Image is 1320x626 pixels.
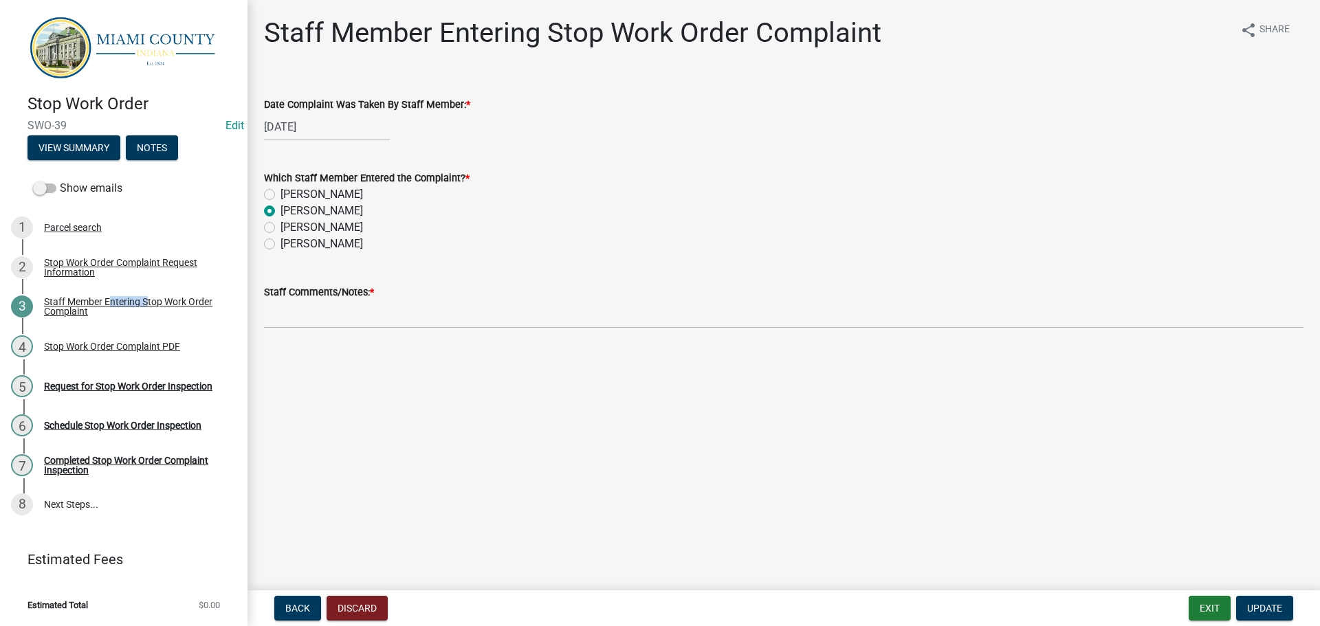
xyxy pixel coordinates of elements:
div: 3 [11,295,33,317]
input: mm/dd/yyyy [264,113,390,141]
span: SWO-39 [27,119,220,132]
span: Share [1259,22,1290,38]
div: 6 [11,414,33,436]
label: [PERSON_NAME] [280,219,363,236]
span: Estimated Total [27,601,88,610]
span: Update [1247,603,1282,614]
div: Stop Work Order Complaint PDF [44,342,180,351]
h4: Stop Work Order [27,94,236,114]
button: Discard [327,596,388,621]
button: View Summary [27,135,120,160]
div: 2 [11,256,33,278]
button: Notes [126,135,178,160]
label: Show emails [33,180,122,197]
label: [PERSON_NAME] [280,236,363,252]
wm-modal-confirm: Summary [27,144,120,155]
a: Edit [225,119,244,132]
div: 7 [11,454,33,476]
div: Request for Stop Work Order Inspection [44,381,212,391]
label: [PERSON_NAME] [280,186,363,203]
button: Back [274,596,321,621]
a: Estimated Fees [11,546,225,573]
wm-modal-confirm: Notes [126,144,178,155]
div: 1 [11,216,33,238]
span: Back [285,603,310,614]
div: 8 [11,493,33,515]
label: Date Complaint Was Taken By Staff Member: [264,100,470,110]
div: 4 [11,335,33,357]
div: Stop Work Order Complaint Request Information [44,258,225,277]
div: 5 [11,375,33,397]
button: Exit [1189,596,1231,621]
label: Staff Comments/Notes: [264,288,374,298]
label: Which Staff Member Entered the Complaint? [264,174,470,183]
label: [PERSON_NAME] [280,203,363,219]
i: share [1240,22,1257,38]
img: Miami County, Indiana [27,14,225,80]
h1: Staff Member Entering Stop Work Order Complaint [264,16,881,49]
div: Staff Member Entering Stop Work Order Complaint [44,297,225,316]
button: Update [1236,596,1293,621]
wm-modal-confirm: Edit Application Number [225,119,244,132]
div: Completed Stop Work Order Complaint Inspection [44,456,225,475]
button: shareShare [1229,16,1301,43]
span: $0.00 [199,601,220,610]
div: Schedule Stop Work Order Inspection [44,421,201,430]
div: Parcel search [44,223,102,232]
